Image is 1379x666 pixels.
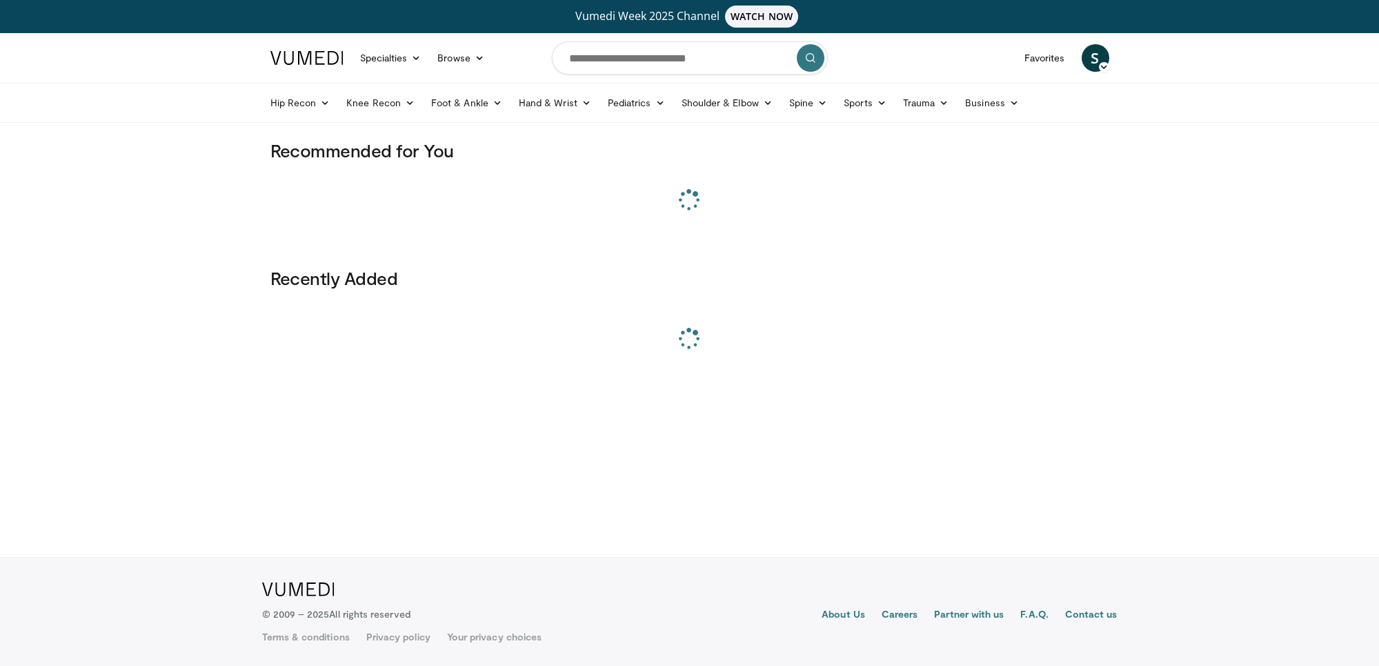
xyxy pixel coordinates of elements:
[673,89,781,117] a: Shoulder & Elbow
[1016,44,1073,72] a: Favorites
[270,51,344,65] img: VuMedi Logo
[272,6,1107,28] a: Vumedi Week 2025 ChannelWATCH NOW
[725,6,798,28] span: WATCH NOW
[835,89,895,117] a: Sports
[262,630,350,644] a: Terms & conditions
[338,89,423,117] a: Knee Recon
[957,89,1027,117] a: Business
[352,44,430,72] a: Specialties
[510,89,599,117] a: Hand & Wrist
[822,607,865,624] a: About Us
[329,608,410,620] span: All rights reserved
[262,89,339,117] a: Hip Recon
[270,139,1109,161] h3: Recommended for You
[552,41,828,75] input: Search topics, interventions
[366,630,430,644] a: Privacy policy
[895,89,958,117] a: Trauma
[429,44,493,72] a: Browse
[882,607,918,624] a: Careers
[423,89,510,117] a: Foot & Ankle
[599,89,673,117] a: Pediatrics
[262,607,410,621] p: © 2009 – 2025
[1065,607,1118,624] a: Contact us
[447,630,542,644] a: Your privacy choices
[1082,44,1109,72] a: S
[1020,607,1048,624] a: F.A.Q.
[781,89,835,117] a: Spine
[262,582,335,596] img: VuMedi Logo
[934,607,1004,624] a: Partner with us
[270,267,1109,289] h3: Recently Added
